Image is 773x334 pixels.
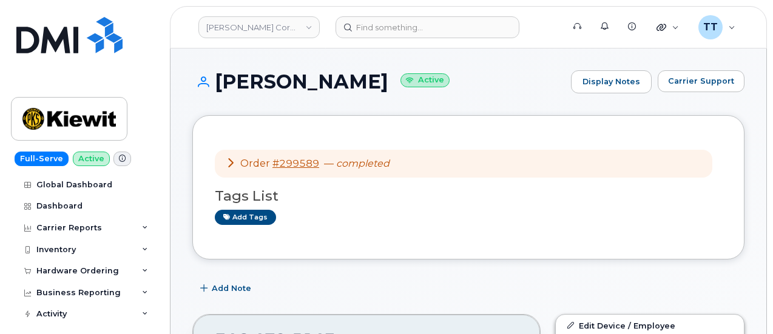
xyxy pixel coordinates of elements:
h3: Tags List [215,189,722,204]
a: Display Notes [571,70,652,93]
h1: [PERSON_NAME] [192,71,565,92]
button: Add Note [192,278,262,299]
span: Order [240,158,270,169]
iframe: Messenger Launcher [720,281,764,325]
em: completed [336,158,390,169]
span: — [324,158,390,169]
a: Add tags [215,210,276,225]
small: Active [400,73,450,87]
span: Add Note [212,282,251,294]
a: #299589 [272,158,319,169]
span: Carrier Support [668,75,734,87]
button: Carrier Support [658,70,744,92]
